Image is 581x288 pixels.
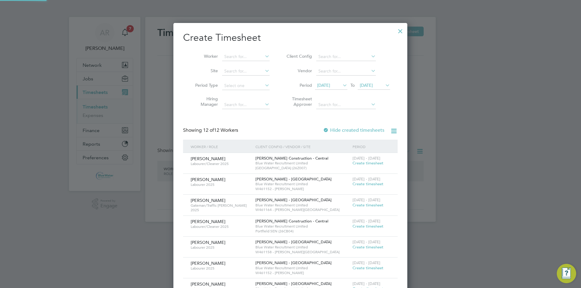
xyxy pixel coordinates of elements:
label: Hide created timesheets [323,127,384,133]
span: [DATE] - [DATE] [353,176,380,182]
span: [DATE] - [DATE] [353,218,380,224]
span: [PERSON_NAME] [191,240,225,245]
span: W461158 - [PERSON_NAME][GEOGRAPHIC_DATA] [255,250,350,254]
span: [PERSON_NAME] [191,219,225,224]
span: Labourer 2025 [191,266,251,271]
span: Create timesheet [353,244,383,250]
span: [PERSON_NAME] [191,177,225,182]
span: [PERSON_NAME] - [GEOGRAPHIC_DATA] [255,176,332,182]
h2: Create Timesheet [183,31,398,44]
span: Labourer 2025 [191,245,251,250]
span: Create timesheet [353,160,383,166]
input: Search for... [316,101,376,109]
span: [PERSON_NAME] [191,156,225,161]
span: W461152 - [PERSON_NAME] [255,186,350,191]
input: Search for... [222,67,270,76]
span: Labourer/Cleaner 2025 [191,224,251,229]
span: W461164 - [PERSON_NAME][GEOGRAPHIC_DATA] [255,207,350,212]
span: Labourer/Cleaner 2025 [191,161,251,166]
div: Client Config / Vendor / Site [254,140,351,154]
span: [PERSON_NAME] - [GEOGRAPHIC_DATA] [255,197,332,202]
span: Gateman/Traffic [PERSON_NAME] 2025 [191,203,251,212]
span: Blue Water Recruitment Limited [255,203,350,208]
input: Search for... [222,53,270,61]
span: [PERSON_NAME] [191,260,225,266]
span: [PERSON_NAME] - [GEOGRAPHIC_DATA] [255,239,332,244]
label: Hiring Manager [191,96,218,107]
div: Worker / Role [189,140,254,154]
input: Search for... [222,101,270,109]
label: Period Type [191,83,218,88]
span: Blue Water Recruitment Limited [255,245,350,250]
span: Create timesheet [353,181,383,186]
span: Portfield SEN (26CB04) [255,229,350,234]
span: [DATE] [317,83,330,88]
span: 12 Workers [203,127,238,133]
span: [PERSON_NAME] - [GEOGRAPHIC_DATA] [255,260,332,265]
input: Search for... [316,53,376,61]
span: [PERSON_NAME] Construction - Central [255,156,328,161]
label: Client Config [285,53,312,59]
span: Create timesheet [353,265,383,270]
span: [DATE] - [DATE] [353,281,380,286]
label: Site [191,68,218,73]
span: [DATE] - [DATE] [353,239,380,244]
span: [GEOGRAPHIC_DATA] (26Z007) [255,166,350,170]
span: Blue Water Recruitment Limited [255,161,350,166]
span: [PERSON_NAME] Construction - Central [255,218,328,224]
span: [DATE] [360,83,373,88]
span: [PERSON_NAME] [191,198,225,203]
span: To [349,81,356,89]
input: Select one [222,82,270,90]
span: [DATE] - [DATE] [353,197,380,202]
label: Timesheet Approver [285,96,312,107]
span: Labourer 2025 [191,182,251,187]
span: 12 of [203,127,214,133]
button: Engage Resource Center [557,264,576,283]
label: Period [285,83,312,88]
span: Blue Water Recruitment Limited [255,224,350,229]
div: Period [351,140,392,154]
label: Vendor [285,68,312,73]
span: W461152 - [PERSON_NAME] [255,270,350,275]
span: Blue Water Recruitment Limited [255,266,350,270]
label: Worker [191,53,218,59]
span: [PERSON_NAME] - [GEOGRAPHIC_DATA] [255,281,332,286]
span: [PERSON_NAME] [191,281,225,287]
div: Showing [183,127,239,134]
span: [DATE] - [DATE] [353,156,380,161]
span: Create timesheet [353,224,383,229]
span: Blue Water Recruitment Limited [255,182,350,186]
span: [DATE] - [DATE] [353,260,380,265]
span: Create timesheet [353,202,383,208]
input: Search for... [316,67,376,76]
